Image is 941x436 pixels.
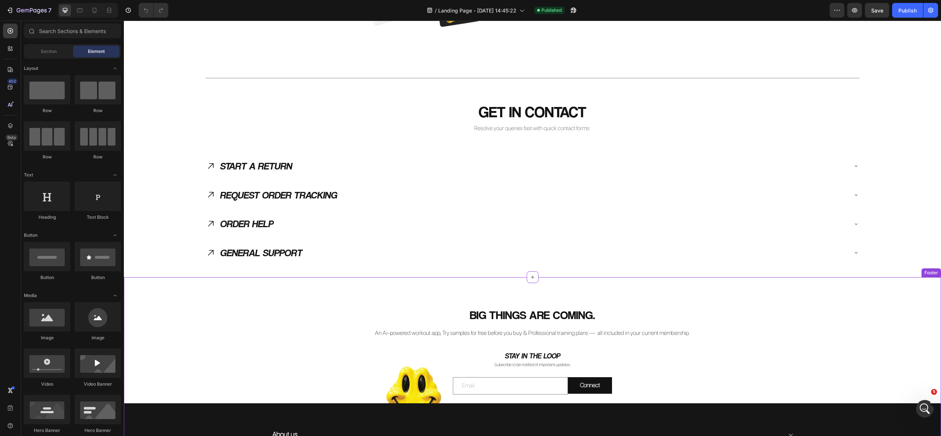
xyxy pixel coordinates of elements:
span: Toggle open [109,290,121,301]
button: Publish [892,3,923,18]
span: Element [88,48,105,55]
div: Footer [799,249,816,255]
span: Toggle open [109,229,121,241]
p: 7 [48,6,51,15]
span: Section [41,48,57,55]
input: Search Sections & Elements [24,24,121,38]
span: Landing Page - [DATE] 14:45:22 [438,7,516,14]
div: Connect [456,360,476,370]
div: Hero Banner [24,427,70,434]
div: Button [75,274,121,281]
div: Video Banner [75,381,121,387]
div: 450 [7,78,18,84]
div: Row [75,154,121,160]
div: Image [75,335,121,341]
button: Connect [444,357,488,373]
input: Email [329,357,444,374]
button: 7 [3,3,55,18]
span: Save [871,7,883,14]
div: Video [24,381,70,387]
div: Heading [24,214,70,221]
span: 5 [931,389,937,395]
span: Button [24,232,37,239]
span: Text [24,172,33,178]
span: Toggle open [109,169,121,181]
button: Save [865,3,889,18]
div: Row [24,154,70,160]
div: Beta [6,135,18,140]
div: Row [24,107,70,114]
h2: Subscribe to be notified of important updates. [188,341,629,348]
span: Layout [24,65,38,72]
span: / [435,7,437,14]
div: Publish [898,7,917,14]
div: Text Block [75,214,121,221]
div: Image [24,335,70,341]
span: Media [24,292,37,299]
div: Button [24,274,70,281]
div: Hero Banner [75,427,121,434]
span: Published [541,7,562,14]
iframe: Design area [124,21,941,436]
h2: STAY IN THE LOOP [188,330,629,341]
div: Undo/Redo [139,3,168,18]
span: Toggle open [109,62,121,74]
div: Row [75,107,121,114]
iframe: Intercom live chat [916,400,934,418]
p: About us [149,410,173,419]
